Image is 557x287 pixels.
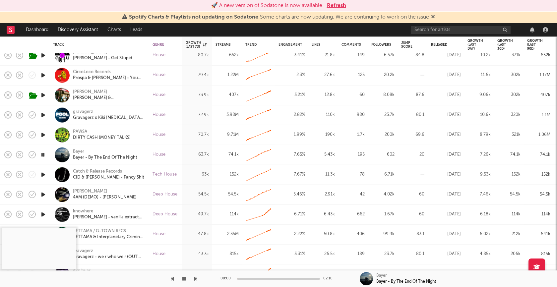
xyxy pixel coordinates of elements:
[497,230,521,238] div: 212k
[278,111,305,119] div: 2.82 %
[53,23,103,36] a: Discovery Assistant
[467,71,491,79] div: 11.6k
[376,279,436,285] div: Bayer - By The End Of The Night
[153,51,165,59] div: House
[431,210,461,218] div: [DATE]
[527,111,550,119] div: 1.1M
[216,91,239,99] div: 407k
[467,191,491,199] div: 7.46k
[497,151,521,159] div: 74.1k
[73,55,132,61] div: [PERSON_NAME] - Get Stupid
[73,268,91,274] div: dxnkwer
[371,191,395,199] div: 4.02k
[497,131,521,139] div: 321k
[527,39,543,51] div: Growth (last 90d)
[216,43,231,47] div: Streams
[278,210,305,218] div: 6.71 %
[278,171,305,179] div: 7.67 %
[497,171,521,179] div: 152k
[126,23,147,36] a: Leads
[73,109,93,115] div: gravagerz
[153,230,165,238] div: House
[186,41,207,49] div: Growth (last 7d)
[467,131,491,139] div: 8.79k
[527,171,550,179] div: 152k
[431,91,461,99] div: [DATE]
[341,51,365,59] div: 149
[73,169,144,181] a: Catch & Release RecordsCID & [PERSON_NAME] - Fancy $hit
[53,43,143,47] div: Track
[73,129,87,135] a: PAWSA
[371,171,395,179] div: 6.71k
[431,111,461,119] div: [DATE]
[278,43,302,47] div: Engagement
[278,71,305,79] div: 2.3 %
[312,151,335,159] div: 5.43k
[401,131,424,139] div: 69.6
[327,2,346,10] button: Refresh
[216,171,239,179] div: 152k
[431,71,461,79] div: [DATE]
[497,111,521,119] div: 320k
[467,250,491,258] div: 4.85k
[371,43,391,47] div: Followers
[401,41,414,49] div: Jump Score
[73,95,144,101] a: [PERSON_NAME] & [PERSON_NAME] + - Make Believe
[376,273,387,279] div: Bayer
[431,51,461,59] div: [DATE]
[73,69,144,81] a: CircoLoco RecordsProspa & [PERSON_NAME] - You Don't Own Me (feat. RAHH)
[371,250,395,258] div: 23.7k
[211,2,324,10] div: 🚀 A new version of Sodatone is now available.
[431,191,461,199] div: [DATE]
[73,69,144,75] div: CircoLoco Records
[216,151,239,159] div: 74.1k
[312,230,335,238] div: 50.8k
[73,195,137,201] a: 4AM (DEMO) - [PERSON_NAME]
[401,151,424,159] div: 20
[278,91,305,99] div: 3.21 %
[312,51,335,59] div: 21.8k
[341,230,365,238] div: 406
[278,250,305,258] div: 3.31 %
[186,151,209,159] div: 63.7k
[341,171,365,179] div: 78
[341,151,365,159] div: 195
[73,228,126,234] a: KETTAMA / G-TOWN RECS
[371,51,395,59] div: 6.57k
[371,131,395,139] div: 200k
[431,131,461,139] div: [DATE]
[527,250,550,258] div: 815k
[527,191,550,199] div: 54.5k
[341,250,365,258] div: 189
[401,111,424,119] div: 80.1
[186,91,209,99] div: 73.9k
[467,39,483,51] div: Growth (last day)
[497,250,521,258] div: 206k
[431,43,451,47] div: Released
[73,135,131,141] a: DIRTY CASH (MONEY TALKS)
[312,131,335,139] div: 190k
[401,230,424,238] div: 83.1
[341,191,365,199] div: 42
[312,91,335,99] div: 12.8k
[278,51,305,59] div: 3.41 %
[371,71,395,79] div: 20.2k
[401,91,424,99] div: 87.6
[467,91,491,99] div: 9.06k
[129,15,429,20] span: : Some charts are now updating. We are continuing to work on the issue
[467,151,491,159] div: 7.26k
[216,71,239,79] div: 1.22M
[341,71,365,79] div: 125
[431,171,461,179] div: [DATE]
[186,51,209,59] div: 80.7k
[153,151,165,159] div: House
[73,208,93,214] div: knowhere
[21,23,53,36] a: Dashboard
[497,51,521,59] div: 371k
[527,71,550,79] div: 1.17M
[153,191,177,199] div: Deep House
[431,151,461,159] div: [DATE]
